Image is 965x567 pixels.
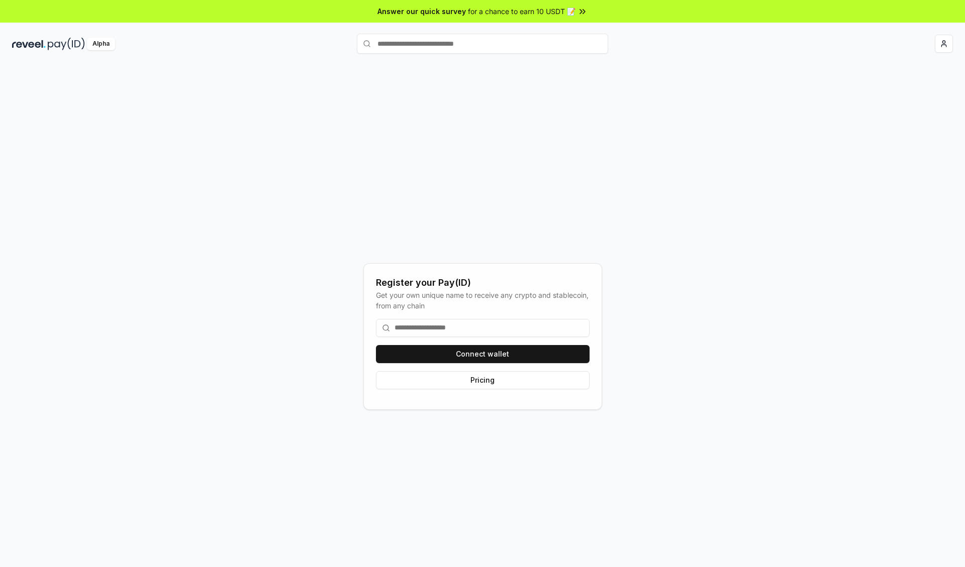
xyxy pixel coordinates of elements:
img: reveel_dark [12,38,46,50]
div: Register your Pay(ID) [376,276,590,290]
div: Get your own unique name to receive any crypto and stablecoin, from any chain [376,290,590,311]
button: Connect wallet [376,345,590,363]
button: Pricing [376,371,590,389]
span: for a chance to earn 10 USDT 📝 [468,6,575,17]
img: pay_id [48,38,85,50]
span: Answer our quick survey [377,6,466,17]
div: Alpha [87,38,115,50]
